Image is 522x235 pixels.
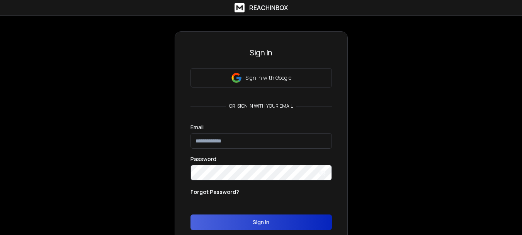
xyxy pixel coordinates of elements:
a: ReachInbox [235,3,288,12]
h1: ReachInbox [249,3,288,12]
button: Sign in with Google [190,68,332,87]
button: Sign In [190,214,332,230]
label: Email [190,125,204,130]
p: Forgot Password? [190,188,239,196]
p: Sign in with Google [245,74,291,82]
h3: Sign In [190,47,332,58]
label: Password [190,156,216,162]
p: or, sign in with your email [226,103,296,109]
